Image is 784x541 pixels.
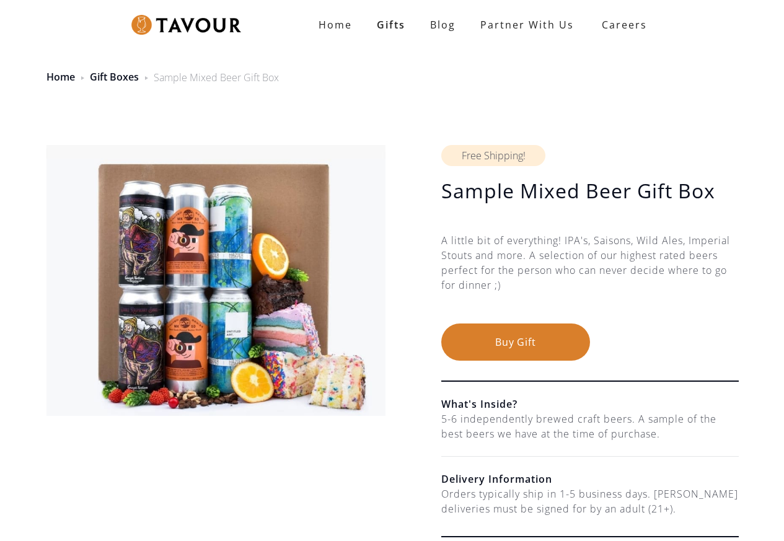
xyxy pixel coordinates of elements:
div: Sample Mixed Beer Gift Box [154,70,279,85]
a: Careers [586,7,656,42]
div: A little bit of everything! IPA's, Saisons, Wild Ales, Imperial Stouts and more. A selection of o... [441,233,739,323]
h1: Sample Mixed Beer Gift Box [441,178,739,203]
a: Home [46,70,75,84]
a: Home [306,12,364,37]
a: partner with us [468,12,586,37]
strong: Careers [602,12,647,37]
strong: Home [319,18,352,32]
a: Gift Boxes [90,70,139,84]
a: Gifts [364,12,418,37]
div: 5-6 independently brewed craft beers. A sample of the best beers we have at the time of purchase. [441,411,739,441]
a: Blog [418,12,468,37]
div: Orders typically ship in 1-5 business days. [PERSON_NAME] deliveries must be signed for by an adu... [441,486,739,516]
h6: What's Inside? [441,397,739,411]
div: Free Shipping! [441,145,545,166]
h6: Delivery Information [441,472,739,486]
button: Buy Gift [441,323,590,361]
